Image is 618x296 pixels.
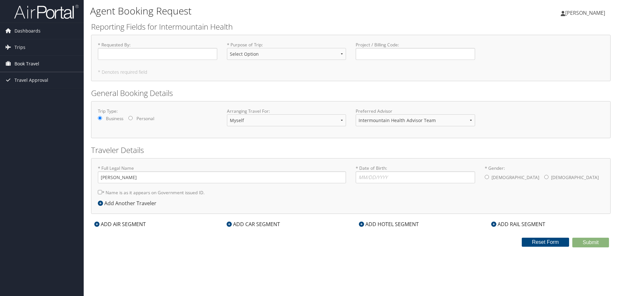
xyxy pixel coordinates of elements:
span: Trips [14,39,25,55]
label: * Date of Birth: [356,165,475,183]
label: Arranging Travel For: [227,108,346,114]
input: * Full Legal Name [98,171,346,183]
h2: General Booking Details [91,88,611,99]
label: * Purpose of Trip : [227,42,346,65]
input: * Requested By: [98,48,217,60]
h2: Reporting Fields for Intermountain Health [91,21,611,32]
span: Dashboards [14,23,41,39]
button: Submit [572,238,609,247]
span: Book Travel [14,56,39,72]
label: Project / Billing Code : [356,42,475,60]
span: [PERSON_NAME] [565,9,605,16]
input: * Name is as it appears on Government issued ID. [98,190,102,194]
h1: Agent Booking Request [90,4,438,18]
a: [PERSON_NAME] [561,3,612,23]
label: [DEMOGRAPHIC_DATA] [551,171,599,184]
button: Reset Form [522,238,569,247]
label: * Name is as it appears on Government issued ID. [98,186,205,198]
input: Project / Billing Code: [356,48,475,60]
label: Personal [136,115,154,122]
div: Add Another Traveler [98,199,160,207]
label: Business [106,115,123,122]
img: airportal-logo.png [14,4,79,19]
label: * Requested By : [98,42,217,60]
span: Travel Approval [14,72,48,88]
input: * Gender:[DEMOGRAPHIC_DATA][DEMOGRAPHIC_DATA] [485,175,489,179]
label: [DEMOGRAPHIC_DATA] [492,171,539,184]
label: Trip Type: [98,108,217,114]
div: ADD AIR SEGMENT [91,220,149,228]
div: ADD CAR SEGMENT [223,220,283,228]
label: * Gender: [485,165,604,184]
label: * Full Legal Name [98,165,346,183]
div: ADD RAIL SEGMENT [488,220,548,228]
input: * Gender:[DEMOGRAPHIC_DATA][DEMOGRAPHIC_DATA] [544,175,548,179]
select: * Purpose of Trip: [227,48,346,60]
h5: * Denotes required field [98,70,604,74]
h2: Traveler Details [91,145,611,156]
input: * Date of Birth: [356,171,475,183]
label: Preferred Advisor [356,108,475,114]
div: ADD HOTEL SEGMENT [356,220,422,228]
